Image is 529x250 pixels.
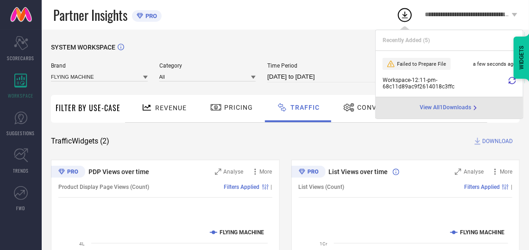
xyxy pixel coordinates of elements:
text: FLYING MACHINE [220,229,264,236]
span: List Views over time [329,168,388,175]
span: a few seconds ago [473,61,516,67]
span: View All 1 Downloads [420,104,472,112]
span: Recently Added ( 5 ) [383,37,430,44]
span: Partner Insights [53,6,127,25]
span: Filter By Use-Case [56,102,120,113]
span: Traffic Widgets ( 2 ) [51,137,109,146]
text: FLYING MACHINE [460,229,504,236]
span: PRO [143,12,157,19]
span: More [260,169,272,175]
span: Traffic [290,104,320,111]
span: SYSTEM WORKSPACE [51,44,115,51]
div: Open download page [420,104,479,112]
span: Conversion [357,104,402,111]
span: | [271,184,272,190]
span: Filters Applied [464,184,500,190]
span: Category [159,62,256,69]
span: Workspace - 12:11-pm - 68c11d89ac9f2614018c3ffc [383,77,506,90]
span: SCORECARDS [7,55,35,62]
input: Select time period [267,71,388,82]
span: Failed to Prepare File [397,61,446,67]
svg: Zoom [455,169,461,175]
span: FWD [17,205,25,212]
text: 1Cr [320,241,327,246]
span: Analyse [224,169,244,175]
div: Retry [509,77,516,90]
div: Open download list [397,6,413,23]
span: Pricing [224,104,253,111]
span: Filters Applied [224,184,260,190]
span: Analyse [464,169,484,175]
span: PDP Views over time [88,168,149,175]
span: Time Period [267,62,388,69]
span: Brand [51,62,148,69]
a: View All1Downloads [420,104,479,112]
span: Product Display Page Views (Count) [58,184,149,190]
span: | [511,184,512,190]
span: TRENDS [13,167,29,174]
div: Premium [291,166,326,180]
span: SUGGESTIONS [7,130,35,137]
span: More [500,169,512,175]
span: List Views (Count) [299,184,345,190]
svg: Zoom [215,169,221,175]
text: 4L [79,241,85,246]
span: WORKSPACE [8,92,34,99]
span: Revenue [155,104,187,112]
span: DOWNLOAD [482,137,513,146]
div: Premium [51,166,85,180]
